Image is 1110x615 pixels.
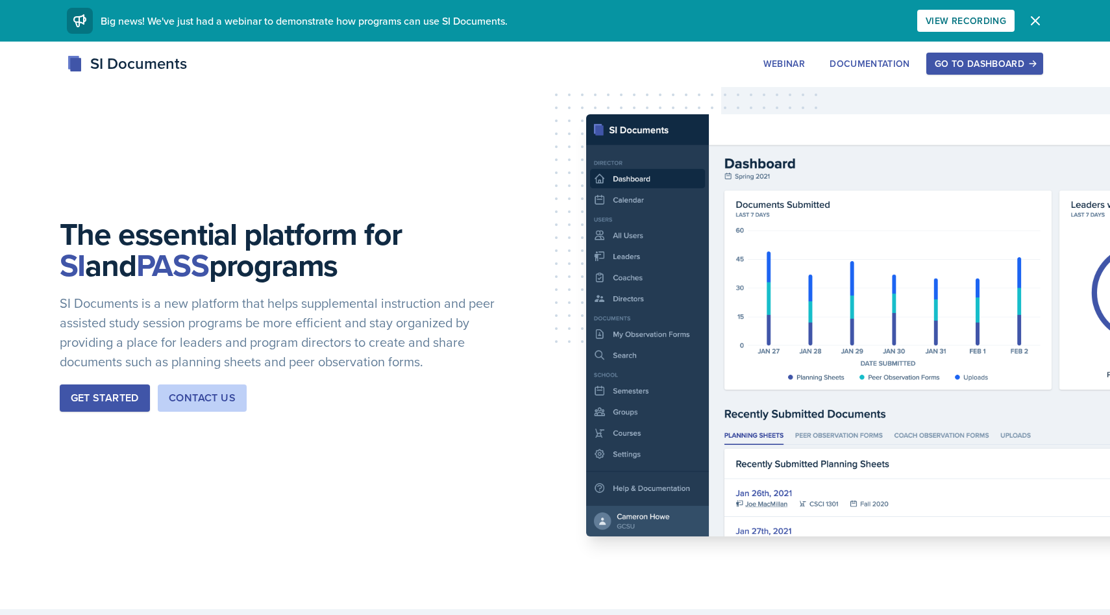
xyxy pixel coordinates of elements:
span: Big news! We've just had a webinar to demonstrate how programs can use SI Documents. [101,14,508,28]
div: Get Started [71,390,139,406]
button: Get Started [60,384,150,412]
div: Documentation [830,58,910,69]
button: Documentation [821,53,919,75]
button: Webinar [755,53,813,75]
div: View Recording [926,16,1006,26]
div: Go to Dashboard [935,58,1035,69]
div: Webinar [763,58,805,69]
button: Contact Us [158,384,247,412]
div: Contact Us [169,390,236,406]
button: Go to Dashboard [926,53,1043,75]
button: View Recording [917,10,1015,32]
div: SI Documents [67,52,187,75]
